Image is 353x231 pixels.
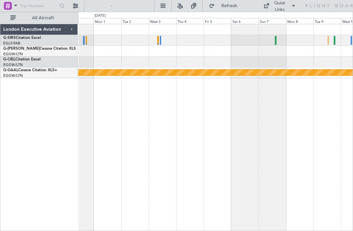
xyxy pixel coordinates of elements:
[313,18,341,24] div: Tue 9
[93,18,121,24] div: Mon 1
[3,52,23,57] a: EGGW/LTN
[260,1,299,11] button: Quick Links
[216,4,243,8] span: Refresh
[286,18,313,24] div: Mon 8
[3,73,23,78] a: EGGW/LTN
[3,58,15,61] span: G-CIEL
[3,47,40,51] span: G-[PERSON_NAME]
[231,18,259,24] div: Sat 6
[17,16,69,20] span: All Aircraft
[7,13,71,23] button: All Aircraft
[121,18,149,24] div: Tue 2
[3,68,18,72] span: G-GAAL
[3,36,41,40] a: G-SIRSCitation Excel
[66,18,93,24] div: Sun 31
[176,18,204,24] div: Thu 4
[3,47,76,51] a: G-[PERSON_NAME]Cessna Citation XLS
[20,1,58,11] input: Trip Number
[206,1,245,11] button: Refresh
[259,18,286,24] div: Sun 7
[3,41,20,46] a: EGLF/FAB
[3,62,23,67] a: EGGW/LTN
[94,13,106,19] div: [DATE]
[204,18,231,24] div: Fri 5
[3,68,57,72] a: G-GAALCessna Citation XLS+
[3,36,16,40] span: G-SIRS
[149,18,176,24] div: Wed 3
[3,58,41,61] a: G-CIELCitation Excel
